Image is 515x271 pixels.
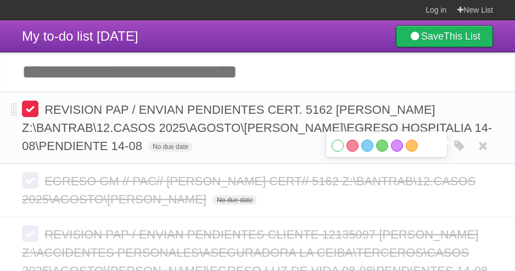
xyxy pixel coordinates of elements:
[22,101,38,117] label: Done
[22,29,138,43] span: My to-do list [DATE]
[346,140,359,152] label: Red
[361,140,373,152] label: Blue
[376,140,388,152] label: Green
[396,25,493,47] a: SaveThis List
[22,225,38,242] label: Done
[22,174,475,206] span: EGRESO GM // PAC// [PERSON_NAME] CERT// 5162 Z:\BANTRAB\12.CASOS 2025\AGOSTO\[PERSON_NAME]
[22,172,38,189] label: Done
[148,142,193,152] span: No due date
[406,140,418,152] label: Orange
[332,140,344,152] label: White
[22,103,492,153] span: REVISION PAP / ENVIAN PENDIENTES CERT. 5162 [PERSON_NAME] Z:\BANTRAB\12.CASOS 2025\AGOSTO\[PERSON...
[444,31,480,42] b: This List
[212,195,257,205] span: No due date
[391,140,403,152] label: Purple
